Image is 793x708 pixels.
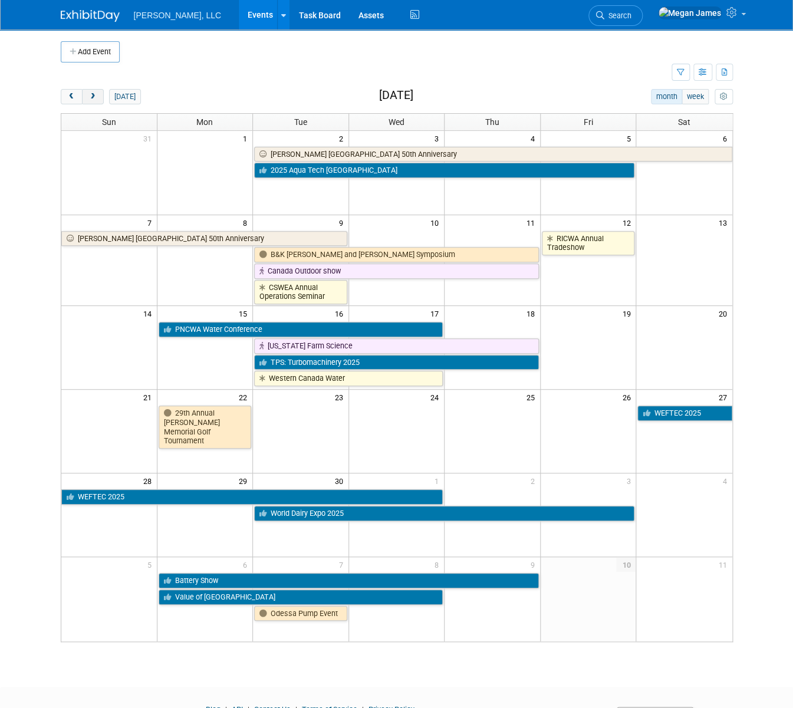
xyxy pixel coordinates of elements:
[722,473,732,488] span: 4
[429,306,444,321] span: 17
[61,231,347,246] a: [PERSON_NAME] [GEOGRAPHIC_DATA] 50th Anniversary
[142,131,157,146] span: 31
[718,215,732,230] span: 13
[142,390,157,404] span: 21
[146,215,157,230] span: 7
[196,117,213,127] span: Mon
[720,93,728,101] i: Personalize Calendar
[82,89,104,104] button: next
[625,473,636,488] span: 3
[159,322,443,337] a: PNCWA Water Conference
[146,557,157,572] span: 5
[621,390,636,404] span: 26
[254,280,347,304] a: CSWEA Annual Operations Seminar
[429,390,444,404] span: 24
[678,117,690,127] span: Sat
[242,557,252,572] span: 6
[238,390,252,404] span: 22
[379,89,413,102] h2: [DATE]
[61,41,120,62] button: Add Event
[433,473,444,488] span: 1
[616,557,636,572] span: 10
[254,355,539,370] a: TPS: Turbomachinery 2025
[433,557,444,572] span: 8
[718,390,732,404] span: 27
[529,557,540,572] span: 9
[682,89,709,104] button: week
[334,473,348,488] span: 30
[142,473,157,488] span: 28
[242,215,252,230] span: 8
[61,10,120,22] img: ExhibitDay
[389,117,404,127] span: Wed
[254,147,732,162] a: [PERSON_NAME] [GEOGRAPHIC_DATA] 50th Anniversary
[142,306,157,321] span: 14
[604,11,631,20] span: Search
[584,117,593,127] span: Fri
[254,338,539,354] a: [US_STATE] Farm Science
[542,231,635,255] a: RICWA Annual Tradeshow
[334,306,348,321] span: 16
[254,371,443,386] a: Western Canada Water
[637,406,732,421] a: WEFTEC 2025
[718,306,732,321] span: 20
[159,406,252,449] a: 29th Annual [PERSON_NAME] Memorial Golf Tournament
[621,306,636,321] span: 19
[651,89,682,104] button: month
[338,557,348,572] span: 7
[525,390,540,404] span: 25
[238,306,252,321] span: 15
[159,590,443,605] a: Value of [GEOGRAPHIC_DATA]
[338,215,348,230] span: 9
[254,264,539,279] a: Canada Outdoor show
[722,131,732,146] span: 6
[242,131,252,146] span: 1
[61,489,443,505] a: WEFTEC 2025
[485,117,499,127] span: Thu
[718,557,732,572] span: 11
[658,6,722,19] img: Megan James
[529,131,540,146] span: 4
[102,117,116,127] span: Sun
[254,506,634,521] a: World Dairy Expo 2025
[525,306,540,321] span: 18
[159,573,539,588] a: Battery Show
[621,215,636,230] span: 12
[429,215,444,230] span: 10
[525,215,540,230] span: 11
[238,473,252,488] span: 29
[254,606,347,621] a: Odessa Pump Event
[625,131,636,146] span: 5
[254,247,539,262] a: B&K [PERSON_NAME] and [PERSON_NAME] Symposium
[588,5,643,26] a: Search
[134,11,222,20] span: [PERSON_NAME], LLC
[294,117,307,127] span: Tue
[109,89,140,104] button: [DATE]
[433,131,444,146] span: 3
[254,163,634,178] a: 2025 Aqua Tech [GEOGRAPHIC_DATA]
[715,89,732,104] button: myCustomButton
[529,473,540,488] span: 2
[338,131,348,146] span: 2
[334,390,348,404] span: 23
[61,89,83,104] button: prev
